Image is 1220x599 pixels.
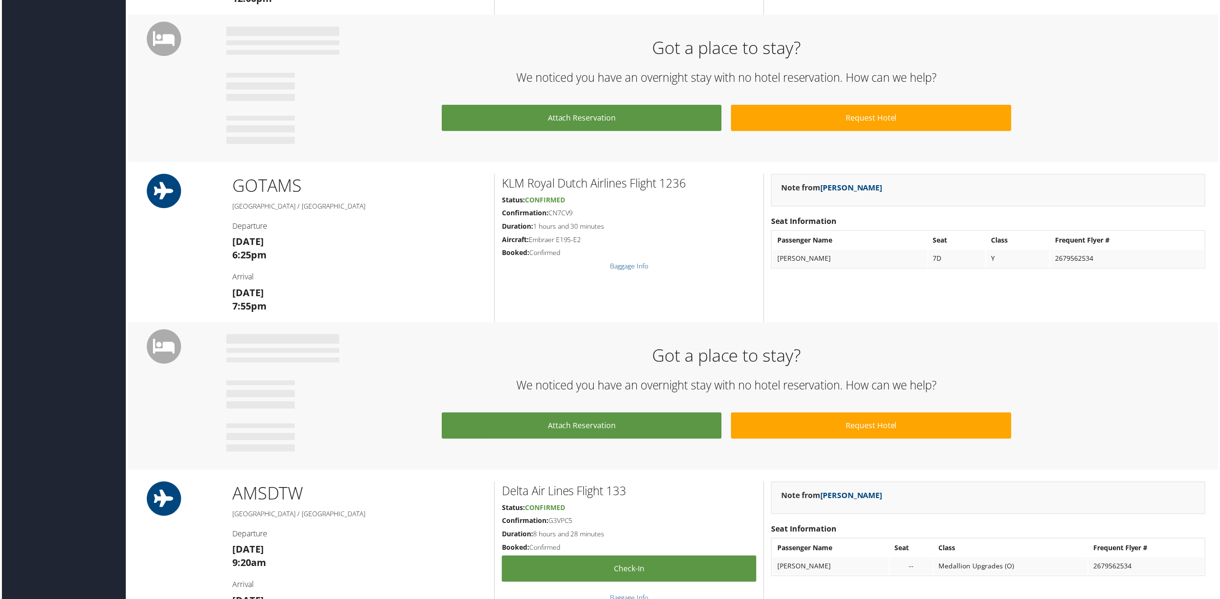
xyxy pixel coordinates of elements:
[773,251,928,268] td: [PERSON_NAME]
[501,249,529,258] strong: Booked:
[501,249,757,258] h5: Confirmed
[988,251,1051,268] td: Y
[231,287,262,300] strong: [DATE]
[231,581,487,591] h4: Arrival
[231,558,265,571] strong: 9:20am
[231,236,262,249] strong: [DATE]
[501,222,757,232] h5: 1 hours and 30 minutes
[501,176,757,192] h2: KLM Royal Dutch Airlines Flight 1236
[731,414,1012,440] a: Request Hotel
[782,492,883,502] strong: Note from
[773,541,890,558] th: Passenger Name
[772,217,837,227] strong: Seat Information
[524,505,565,514] span: Confirmed
[231,483,487,507] h1: AMS DTW
[501,518,548,527] strong: Confirmation:
[935,541,1089,558] th: Class
[935,559,1089,577] td: Medallion Upgrades (O)
[501,209,757,219] h5: CN7CV9
[1090,559,1206,577] td: 2679562534
[501,236,528,245] strong: Aircraft:
[231,544,262,557] strong: [DATE]
[501,544,529,554] strong: Booked:
[501,222,533,232] strong: Duration:
[1090,541,1206,558] th: Frequent Flyer #
[731,105,1012,132] a: Request Hotel
[501,557,757,584] a: Check-in
[231,175,487,199] h1: GOT AMS
[501,505,524,514] strong: Status:
[929,233,987,250] th: Seat
[821,183,883,194] a: [PERSON_NAME]
[501,544,757,554] h5: Confirmed
[231,202,487,212] h5: [GEOGRAPHIC_DATA] / [GEOGRAPHIC_DATA]
[501,531,533,540] strong: Duration:
[929,251,987,268] td: 7D
[501,236,757,245] h5: Embraer E195-E2
[501,196,524,205] strong: Status:
[895,564,929,572] div: --
[501,485,757,501] h2: Delta Air Lines Flight 133
[231,300,265,313] strong: 7:55pm
[821,492,883,502] a: [PERSON_NAME]
[773,233,928,250] th: Passenger Name
[231,530,487,541] h4: Departure
[231,222,487,232] h4: Departure
[1052,233,1206,250] th: Frequent Flyer #
[501,531,757,541] h5: 8 hours and 28 minutes
[772,525,837,536] strong: Seat Information
[988,233,1051,250] th: Class
[524,196,565,205] span: Confirmed
[231,249,265,262] strong: 6:25pm
[773,559,890,577] td: [PERSON_NAME]
[891,541,934,558] th: Seat
[231,511,487,521] h5: [GEOGRAPHIC_DATA] / [GEOGRAPHIC_DATA]
[501,518,757,527] h5: G3VPC5
[441,414,722,440] a: Attach Reservation
[231,272,487,283] h4: Arrival
[782,183,883,194] strong: Note from
[610,262,648,271] a: Baggage Info
[441,105,722,132] a: Attach Reservation
[1052,251,1206,268] td: 2679562534
[501,209,548,218] strong: Confirmation:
